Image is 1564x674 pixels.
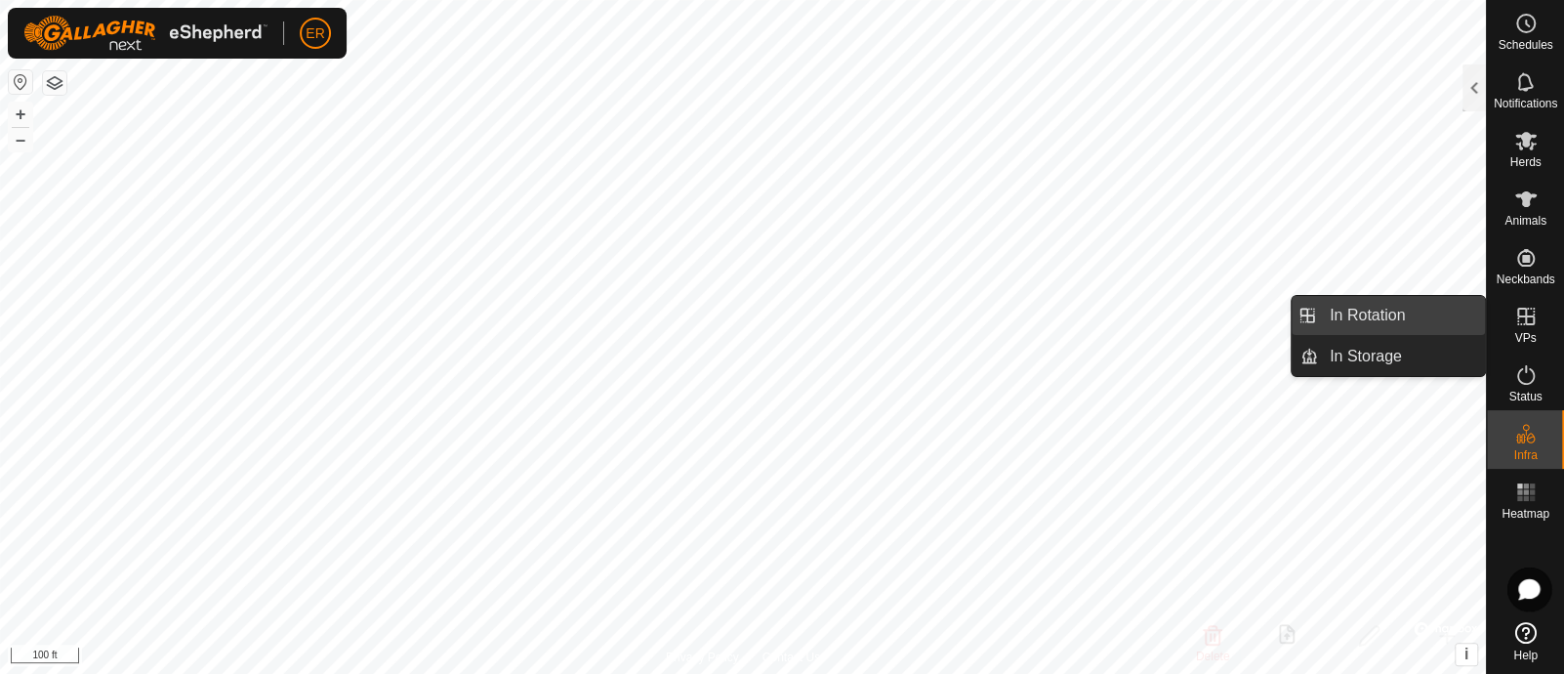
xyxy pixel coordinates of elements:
[1318,296,1485,335] a: In Rotation
[1502,508,1549,520] span: Heatmap
[1513,650,1538,661] span: Help
[1508,391,1542,402] span: Status
[762,649,820,666] a: Contact Us
[666,649,739,666] a: Privacy Policy
[1504,215,1546,227] span: Animals
[1496,274,1554,285] span: Neckbands
[1330,304,1405,327] span: In Rotation
[1498,39,1552,51] span: Schedules
[1513,449,1537,461] span: Infra
[43,71,66,95] button: Map Layers
[9,103,32,126] button: +
[9,128,32,151] button: –
[1464,646,1468,662] span: i
[1330,345,1402,368] span: In Storage
[1494,98,1557,109] span: Notifications
[1514,332,1536,344] span: VPs
[23,16,268,51] img: Gallagher Logo
[1292,337,1485,376] li: In Storage
[1456,644,1477,665] button: i
[1487,614,1564,669] a: Help
[306,23,324,44] span: ER
[1292,296,1485,335] li: In Rotation
[1509,156,1541,168] span: Herds
[1318,337,1485,376] a: In Storage
[9,70,32,94] button: Reset Map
